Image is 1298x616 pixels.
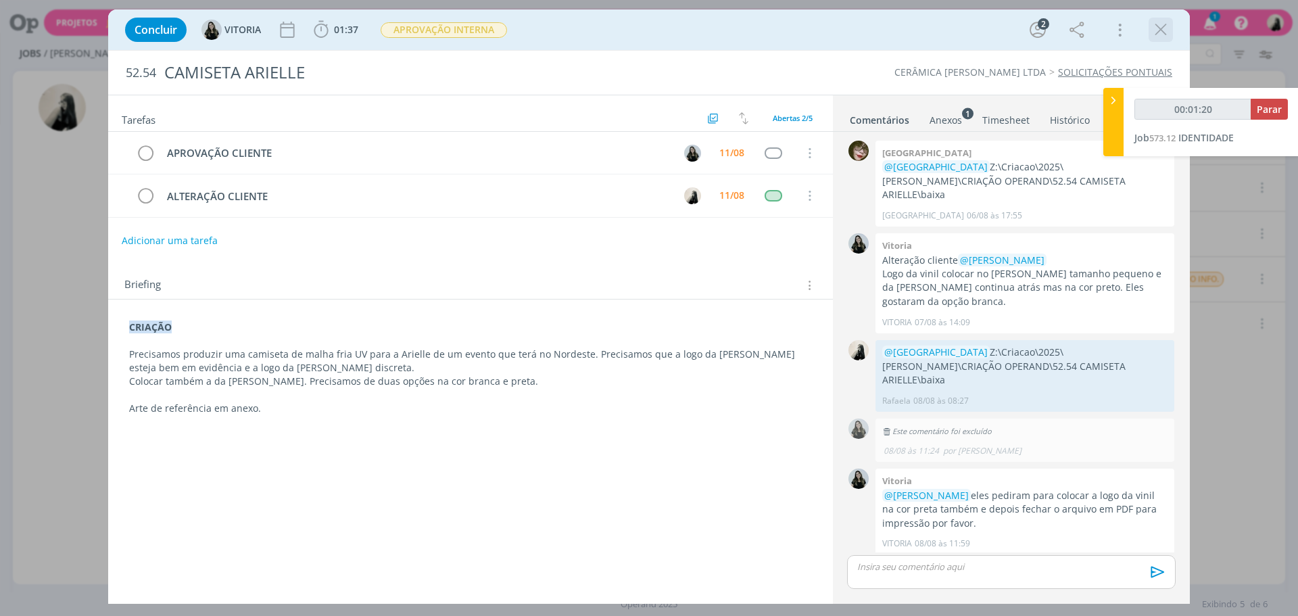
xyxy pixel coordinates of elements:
[1251,99,1288,120] button: Parar
[1049,108,1090,127] a: Histórico
[224,25,261,34] span: VITORIA
[848,419,869,439] img: V
[884,489,969,502] span: @[PERSON_NAME]
[682,143,702,163] button: V
[882,538,912,550] p: VITORIA
[1257,103,1282,116] span: Parar
[129,348,812,375] p: Precisamos produzir uma camiseta de malha fria UV para a Arielle de um evento que terá no Nordest...
[161,145,671,162] div: APROVAÇÃO CLIENTE
[882,426,992,436] span: Este comentário foi excluído
[930,114,962,127] div: Anexos
[1038,18,1049,30] div: 2
[894,66,1046,78] a: CERÂMICA [PERSON_NAME] LTDA
[121,229,218,253] button: Adicionar uma tarefa
[129,375,812,388] p: Colocar também a da [PERSON_NAME]. Precisamos de duas opções na cor branca e preta.
[124,277,161,294] span: Briefing
[884,160,988,173] span: @[GEOGRAPHIC_DATA]
[719,148,744,158] div: 11/08
[334,23,358,36] span: 01:37
[773,113,813,123] span: Abertas 2/5
[882,239,912,252] b: Vitoria
[882,395,911,407] p: Rafaela
[882,254,1168,267] p: Alteração cliente
[739,112,748,124] img: arrow-down-up.svg
[884,445,939,457] span: 08/08 às 11:24
[915,538,970,550] span: 08/08 às 11:59
[719,191,744,200] div: 11/08
[135,24,177,35] span: Concluir
[159,56,731,89] div: CAMISETA ARIELLE
[201,20,222,40] img: V
[882,160,1168,202] p: Z:\Criacao\2025\[PERSON_NAME]\CRIAÇÃO OPERAND\52.54 CAMISETA ARIELLE\baixa
[882,147,971,159] b: [GEOGRAPHIC_DATA]
[161,188,671,205] div: ALTERAÇÃO CLIENTE
[882,346,1168,387] p: Z:\Criacao\2025\[PERSON_NAME]\CRIAÇÃO OPERAND\52.54 CAMISETA ARIELLE\baixa
[380,22,508,39] button: APROVAÇÃO INTERNA
[848,340,869,360] img: R
[684,145,701,162] img: V
[960,254,1044,266] span: @[PERSON_NAME]
[967,210,1022,222] span: 06/08 às 17:55
[943,445,1021,457] span: por [PERSON_NAME]
[1134,131,1234,144] a: Job573.12IDENTIDADE
[849,108,910,127] a: Comentários
[913,395,969,407] span: 08/08 às 08:27
[1178,131,1234,144] span: IDENTIDADE
[682,185,702,206] button: R
[129,321,172,333] strong: CRIAÇÃO
[882,267,1168,308] p: Logo da vinil colocar no [PERSON_NAME] tamanho pequeno e da [PERSON_NAME] continua atrás mas na c...
[848,233,869,254] img: V
[848,469,869,489] img: V
[882,210,964,222] p: [GEOGRAPHIC_DATA]
[982,108,1030,127] a: Timesheet
[882,316,912,329] p: VITORIA
[125,18,187,42] button: Concluir
[129,402,812,415] p: Arte de referência em anexo.
[310,19,362,41] button: 01:37
[884,346,988,358] span: @[GEOGRAPHIC_DATA]
[684,187,701,204] img: R
[882,489,1168,530] p: eles pediram para colocar a logo da vinil na cor preta também e depois fechar o arquivo em PDF pa...
[882,475,912,487] b: Vitoria
[1027,19,1049,41] button: 2
[1058,66,1172,78] a: SOLICITAÇÕES PONTUAIS
[201,20,261,40] button: VVITORIA
[1149,132,1176,144] span: 573.12
[848,141,869,161] img: K
[381,22,507,38] span: APROVAÇÃO INTERNA
[108,9,1190,604] div: dialog
[915,316,970,329] span: 07/08 às 14:09
[962,108,973,119] sup: 1
[122,110,155,126] span: Tarefas
[126,66,156,80] span: 52.54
